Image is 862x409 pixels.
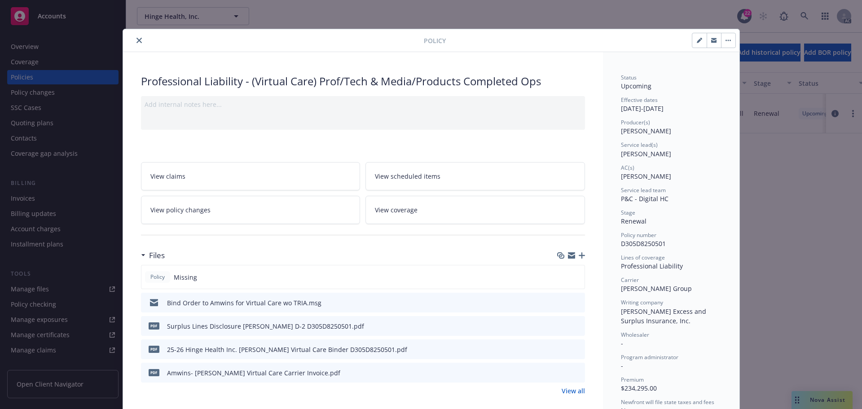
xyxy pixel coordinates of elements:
span: View coverage [375,205,418,215]
div: Bind Order to Amwins for Virtual Care wo TRIA.msg [167,298,321,308]
span: Policy [149,273,167,281]
span: pdf [149,369,159,376]
button: preview file [573,345,581,354]
span: Premium [621,376,644,383]
div: Surplus Lines Disclosure [PERSON_NAME] D-2 D305D8250501.pdf [167,321,364,331]
span: Upcoming [621,82,651,90]
span: Service lead team [621,186,666,194]
span: Program administrator [621,353,678,361]
div: 25-26 Hinge Health Inc. [PERSON_NAME] Virtual Care Binder D305D8250501.pdf [167,345,407,354]
button: download file [559,321,566,331]
span: Renewal [621,217,646,225]
div: Professional Liability - (Virtual Care) Prof/Tech & Media/Products Completed Ops [141,74,585,89]
div: Professional Liability [621,261,721,271]
span: - [621,339,623,347]
a: View claims [141,162,361,190]
h3: Files [149,250,165,261]
span: $234,295.00 [621,384,657,392]
span: Missing [174,273,197,282]
div: [DATE] - [DATE] [621,96,721,113]
span: [PERSON_NAME] [621,150,671,158]
span: Service lead(s) [621,141,658,149]
span: pdf [149,346,159,352]
span: View policy changes [150,205,211,215]
div: Add internal notes here... [145,100,581,109]
button: preview file [573,321,581,331]
div: Amwins- [PERSON_NAME] Virtual Care Carrier Invoice.pdf [167,368,340,378]
span: Writing company [621,299,663,306]
span: [PERSON_NAME] Group [621,284,692,293]
span: Newfront will file state taxes and fees [621,398,714,406]
a: View policy changes [141,196,361,224]
span: pdf [149,322,159,329]
button: preview file [573,368,581,378]
span: Lines of coverage [621,254,665,261]
span: [PERSON_NAME] [621,127,671,135]
span: Stage [621,209,635,216]
span: Wholesaler [621,331,649,339]
span: [PERSON_NAME] Excess and Surplus Insurance, Inc. [621,307,708,325]
span: Producer(s) [621,119,650,126]
span: P&C - Digital HC [621,194,668,203]
span: AC(s) [621,164,634,172]
span: Policy [424,36,446,45]
span: - [621,361,623,370]
a: View coverage [365,196,585,224]
button: close [134,35,145,46]
span: Carrier [621,276,639,284]
a: View all [562,386,585,396]
div: Files [141,250,165,261]
a: View scheduled items [365,162,585,190]
span: Effective dates [621,96,658,104]
button: preview file [573,298,581,308]
button: download file [559,368,566,378]
span: D305D8250501 [621,239,666,248]
button: download file [559,298,566,308]
span: View scheduled items [375,172,440,181]
span: Policy number [621,231,656,239]
span: [PERSON_NAME] [621,172,671,180]
span: View claims [150,172,185,181]
span: Status [621,74,637,81]
button: download file [559,345,566,354]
